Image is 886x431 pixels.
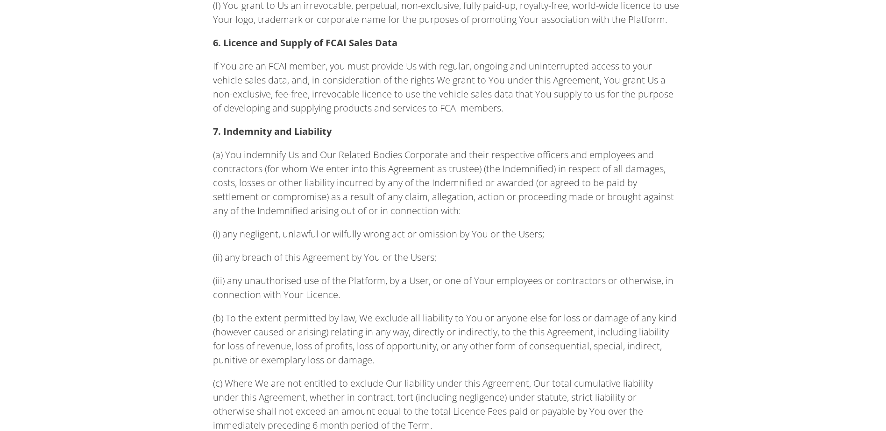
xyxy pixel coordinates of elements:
[213,249,680,263] p: (ii) any breach of this Agreement by You or the Users;
[213,309,680,365] p: (b) To the extent permitted by law, We exclude all liability to You or anyone else for loss or da...
[213,375,680,431] p: (c) Where We are not entitled to exclude Our liability under this Agreement, Our total cumulative...
[213,35,397,47] b: 6. Licence and Supply of FCAI Sales Data
[213,123,332,136] b: 7. Indemnity and Liability
[213,146,680,216] p: (a) You indemnify Us and Our Related Bodies Corporate and their respective officers and employees...
[213,57,680,113] p: If You are an FCAI member, you must provide Us with regular, ongoing and uninterrupted access to ...
[213,272,680,300] p: (iii) any unauthorised use of the Platform, by a User, or one of Your employees or contractors or...
[213,225,680,239] p: (i) any negligent, unlawful or wilfully wrong act or omission by You or the Users;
